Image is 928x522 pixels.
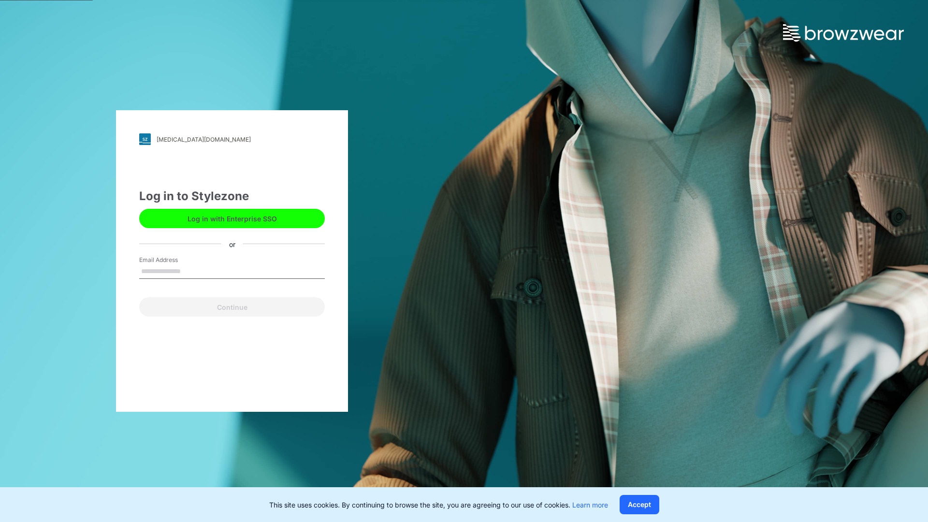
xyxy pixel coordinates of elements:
[221,239,243,249] div: or
[139,256,207,264] label: Email Address
[572,501,608,509] a: Learn more
[139,188,325,205] div: Log in to Stylezone
[139,133,325,145] a: [MEDICAL_DATA][DOMAIN_NAME]
[269,500,608,510] p: This site uses cookies. By continuing to browse the site, you are agreeing to our use of cookies.
[783,24,904,42] img: browzwear-logo.73288ffb.svg
[620,495,659,514] button: Accept
[139,209,325,228] button: Log in with Enterprise SSO
[139,133,151,145] img: svg+xml;base64,PHN2ZyB3aWR0aD0iMjgiIGhlaWdodD0iMjgiIHZpZXdCb3g9IjAgMCAyOCAyOCIgZmlsbD0ibm9uZSIgeG...
[157,136,251,143] div: [MEDICAL_DATA][DOMAIN_NAME]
